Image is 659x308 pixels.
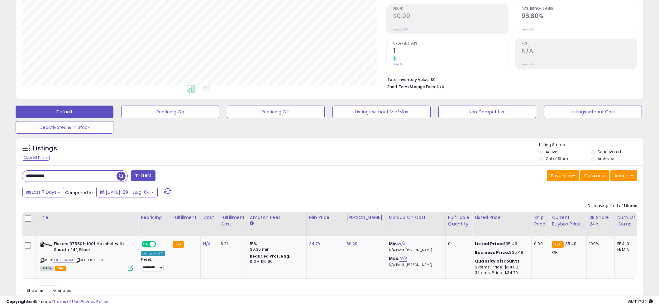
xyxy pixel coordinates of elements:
[393,28,408,31] small: Prev: $0.00
[131,170,155,181] button: Filters
[475,241,503,247] b: Listed Price:
[589,241,610,247] div: 100%
[475,214,529,221] div: Listed Price
[32,189,56,195] span: Last 7 Days
[250,247,302,252] div: $0.30 min
[389,214,443,221] div: Markup on Cost
[250,241,302,247] div: 15%
[141,251,165,256] div: Amazon AI *
[399,255,407,262] a: N/A
[552,241,563,248] small: FBA
[598,156,614,161] label: Archived
[393,42,509,45] span: Ordered Items
[250,254,291,259] b: Reduced Prof. Rng.
[141,214,167,221] div: Repricing
[393,12,509,21] h2: $0.00
[475,250,527,255] div: $35.48
[55,266,66,271] span: FBA
[250,221,254,226] small: Amazon Fees.
[227,106,325,118] button: Repricing Off
[155,242,165,247] span: OFF
[580,170,609,181] button: Columns
[522,47,637,56] h2: N/A
[203,241,211,247] a: N/A
[121,106,219,118] button: Repricing On
[75,258,103,263] span: | SKU: FIS75501
[522,12,637,21] h2: 96.80%
[346,241,358,247] a: 50.99
[16,121,113,134] button: Deactivated & In Stock
[386,212,445,236] th: The percentage added to the cost of goods (COGS) that forms the calculator for Min & Max prices.
[475,258,527,264] div: :
[544,106,642,118] button: Listings without Cost
[522,7,637,11] span: Avg. Buybox Share
[617,247,638,252] div: FBM: 5
[33,144,57,153] h5: Listings
[96,187,158,197] button: [DATE]-29 - Aug-04
[221,241,242,247] div: 6.21
[387,75,633,83] li: $0
[539,142,643,148] p: Listing States:
[389,255,400,261] b: Max:
[309,241,320,247] a: 34.79
[6,299,29,305] strong: Copyright
[22,155,50,161] div: Clear All Filters
[40,266,54,271] span: All listings currently available for purchase on Amazon
[54,241,130,254] b: Fiskars 375501-1001 Hatchet with Sheath, 14", Black
[398,241,405,247] a: N/A
[522,28,534,31] small: Prev: N/A
[173,241,184,248] small: FBA
[437,84,444,90] span: N/A
[438,106,536,118] button: Non Competitive
[221,214,245,227] div: Fulfillment Cost
[346,214,384,221] div: [PERSON_NAME]
[598,149,621,154] label: Deactivated
[547,170,579,181] button: Save View
[81,299,108,305] a: Privacy Policy
[142,242,150,247] span: ON
[250,214,304,221] div: Amazon Fees
[22,187,64,197] button: Last 7 Days
[584,173,604,179] span: Columns
[106,189,150,195] span: [DATE]-29 - Aug-04
[389,263,441,267] p: N/A Profit [PERSON_NAME]
[522,63,534,66] small: Prev: N/A
[475,270,527,276] div: 3 Items, Price: $34.79
[475,241,527,247] div: $35.49
[26,287,71,293] span: Show: entries
[448,214,470,227] div: Fulfillable Quantity
[589,214,612,227] div: BB Share 24h.
[617,241,638,247] div: FBA: 0
[53,299,80,305] a: Terms of Use
[546,156,568,161] label: Out of Stock
[6,299,108,305] div: seller snap | |
[588,203,637,209] div: Displaying 1 to 1 of 1 items
[475,264,527,270] div: 2 Items, Price: $34.82
[16,106,113,118] button: Default
[173,214,198,221] div: Fulfillment
[534,241,544,247] div: 0.00
[387,77,430,82] b: Total Inventory Value:
[565,241,577,247] span: 35.49
[393,47,509,56] h2: 1
[389,241,398,247] b: Min:
[617,214,640,227] div: Num of Comp.
[40,241,52,247] img: 41fmUzOtENL._SL40_.jpg
[250,259,302,264] div: $10 - $10.90
[448,241,467,247] div: 0
[389,248,441,253] p: N/A Profit [PERSON_NAME]
[332,106,430,118] button: Listings without Min/Max
[393,63,402,66] small: Prev: 0
[53,258,74,263] a: B00EOA4J4K
[475,249,509,255] b: Business Price:
[522,42,637,45] span: ROI
[475,258,520,264] b: Quantity discounts
[534,214,547,227] div: Ship Price
[393,7,509,11] span: Profit
[552,214,584,227] div: Current Buybox Price
[387,84,436,89] b: Short Term Storage Fees:
[546,149,557,154] label: Active
[141,258,165,272] div: Preset:
[40,241,133,270] div: ASIN:
[309,214,341,221] div: Min Price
